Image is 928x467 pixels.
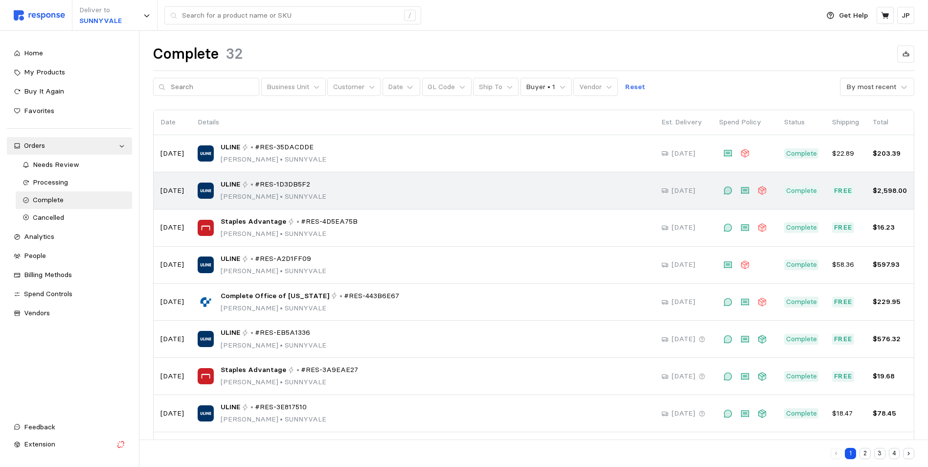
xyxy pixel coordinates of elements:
[198,145,214,162] img: ULINE
[33,195,64,204] span: Complete
[672,408,695,419] p: [DATE]
[7,436,132,453] button: Extension
[7,304,132,322] a: Vendors
[388,82,403,92] div: Date
[221,414,326,425] p: [PERSON_NAME] SUNNYVALE
[278,377,285,386] span: •
[221,154,326,165] p: [PERSON_NAME] SUNNYVALE
[278,341,285,350] span: •
[24,68,65,76] span: My Products
[24,232,54,241] span: Analytics
[7,64,132,81] a: My Products
[16,191,132,209] a: Complete
[832,408,859,419] p: $18.47
[473,78,519,96] button: Ship To
[404,10,416,22] div: /
[672,297,695,307] p: [DATE]
[7,285,132,303] a: Spend Controls
[160,334,184,345] p: [DATE]
[261,78,326,96] button: Business Unit
[7,45,132,62] a: Home
[16,209,132,227] a: Cancelled
[221,254,240,264] span: ULINE
[24,106,54,115] span: Favorites
[278,229,285,238] span: •
[573,78,618,96] button: Vendor
[278,266,285,275] span: •
[786,371,817,382] p: Complete
[845,448,856,459] button: 1
[24,308,50,317] span: Vendors
[250,402,253,413] p: •
[250,142,253,153] p: •
[255,254,311,264] span: #RES-A2D1FF09
[821,6,874,25] button: Get Help
[786,297,817,307] p: Complete
[327,78,381,96] button: Customer
[221,340,326,351] p: [PERSON_NAME] SUNNYVALE
[198,183,214,199] img: ULINE
[579,82,602,93] p: Vendor
[24,251,46,260] span: People
[834,297,853,307] p: Free
[873,371,907,382] p: $19.68
[422,78,472,96] button: GL Code
[834,222,853,233] p: Free
[221,229,358,239] p: [PERSON_NAME] SUNNYVALE
[221,191,326,202] p: [PERSON_NAME] SUNNYVALE
[620,78,651,96] button: Reset
[834,334,853,345] p: Free
[428,82,455,93] p: GL Code
[278,415,285,423] span: •
[873,148,907,159] p: $203.39
[889,448,900,459] button: 4
[221,266,326,277] p: [PERSON_NAME] SUNNYVALE
[873,259,907,270] p: $597.93
[719,117,770,128] p: Spend Policy
[24,87,64,95] span: Buy It Again
[7,137,132,155] a: Orders
[7,266,132,284] a: Billing Methods
[16,156,132,174] a: Needs Review
[221,402,240,413] span: ULINE
[873,186,907,196] p: $2,598.00
[278,304,285,312] span: •
[278,155,285,163] span: •
[278,192,285,201] span: •
[897,7,914,24] button: JP
[834,186,853,196] p: Free
[250,327,253,338] p: •
[672,334,695,345] p: [DATE]
[221,179,240,190] span: ULINE
[832,148,859,159] p: $22.89
[160,297,184,307] p: [DATE]
[873,222,907,233] p: $16.23
[7,419,132,436] button: Feedback
[296,216,299,227] p: •
[79,16,122,26] p: SUNNYVALE
[24,440,55,448] span: Extension
[24,422,55,431] span: Feedback
[672,186,695,196] p: [DATE]
[672,148,695,159] p: [DATE]
[873,334,907,345] p: $576.32
[198,117,648,128] p: Details
[521,78,572,96] button: Buyer • 1
[526,82,555,93] p: Buyer • 1
[834,371,853,382] p: Free
[786,259,817,270] p: Complete
[786,408,817,419] p: Complete
[344,291,399,302] span: #RES-443B6E67
[24,48,43,57] span: Home
[267,82,309,93] p: Business Unit
[301,216,358,227] span: #RES-4D5EA75B
[832,259,859,270] p: $58.36
[7,247,132,265] a: People
[14,10,65,21] img: svg%3e
[79,5,122,16] p: Deliver to
[873,117,907,128] p: Total
[198,220,214,236] img: Staples Advantage
[340,291,342,302] p: •
[226,45,243,64] h1: 32
[221,216,286,227] span: Staples Advantage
